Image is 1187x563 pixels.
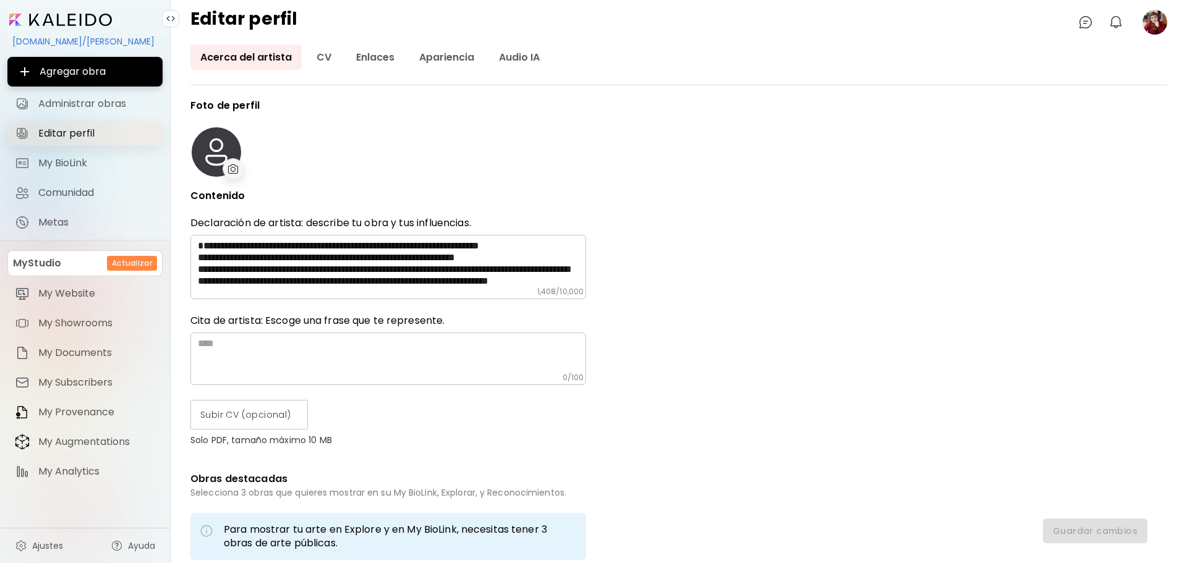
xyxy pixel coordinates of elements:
[190,434,586,446] p: Solo PDF, tamaño máximo 10 MB
[190,216,586,230] p: Declaración de artista: describe tu obra y tus influencias.
[190,487,586,498] h6: Selecciona 3 obras que quieres mostrar en su My BioLink, Explorar, y Reconocimientos.
[224,523,576,550] h6: Para mostrar tu arte en Explore y en My BioLink, necesitas tener 3 obras de arte públicas.
[1078,15,1093,30] img: chatIcon
[7,533,70,558] a: Ajustes
[15,316,30,331] img: item
[32,540,63,552] span: Ajustes
[166,14,176,23] img: collapse
[190,10,298,35] h4: Editar perfil
[190,470,586,487] h6: Obras destacadas
[38,347,155,359] span: My Documents
[38,376,155,389] span: My Subscribers
[15,215,30,230] img: Metas icon
[38,465,155,478] span: My Analytics
[15,126,30,141] img: Editar perfil icon
[190,100,586,111] p: Foto de perfil
[7,400,163,425] a: itemMy Provenance
[13,256,61,271] p: MyStudio
[7,459,163,484] a: itemMy Analytics
[15,345,30,360] img: item
[15,464,30,479] img: item
[190,190,586,201] p: Contenido
[190,44,302,70] a: Acerca del artista
[1108,15,1123,30] img: bellIcon
[15,96,30,111] img: Administrar obras icon
[38,127,155,140] span: Editar perfil
[7,57,163,87] button: Agregar obra
[15,185,30,200] img: Comunidad icon
[112,258,152,269] h6: Actualizar
[1105,12,1126,33] button: bellIcon
[15,434,30,450] img: item
[489,44,550,70] a: Audio IA
[38,406,155,418] span: My Provenance
[307,44,341,70] a: CV
[38,317,155,329] span: My Showrooms
[7,31,163,52] div: [DOMAIN_NAME]/[PERSON_NAME]
[7,370,163,395] a: itemMy Subscribers
[103,533,163,558] a: Ayuda
[7,311,163,336] a: itemMy Showrooms
[7,210,163,235] a: completeMetas iconMetas
[38,98,155,110] span: Administrar obras
[15,405,30,420] img: item
[111,540,123,552] img: help
[200,408,298,421] span: Subir CV (opcional)
[128,540,155,552] span: Ayuda
[7,91,163,116] a: Administrar obras iconAdministrar obras
[38,216,155,229] span: Metas
[537,287,584,297] h6: 1,408 / 10,000
[7,430,163,454] a: itemMy Augmentations
[7,121,163,146] a: Editar perfil iconEditar perfil
[38,157,155,169] span: My BioLink
[15,286,30,301] img: item
[38,187,155,199] span: Comunidad
[15,156,30,171] img: My BioLink icon
[15,375,30,390] img: item
[7,180,163,205] a: Comunidad iconComunidad
[190,400,308,430] label: Subir CV (opcional)
[7,151,163,176] a: completeMy BioLink iconMy BioLink
[38,436,155,448] span: My Augmentations
[38,287,155,300] span: My Website
[7,281,163,306] a: itemMy Website
[7,341,163,365] a: itemMy Documents
[190,314,586,328] h6: Cita de artista: Escoge una frase que te represente.
[15,540,27,552] img: settings
[563,373,584,383] h6: 0 / 100
[346,44,404,70] a: Enlaces
[17,64,153,79] span: Agregar obra
[409,44,484,70] a: Apariencia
